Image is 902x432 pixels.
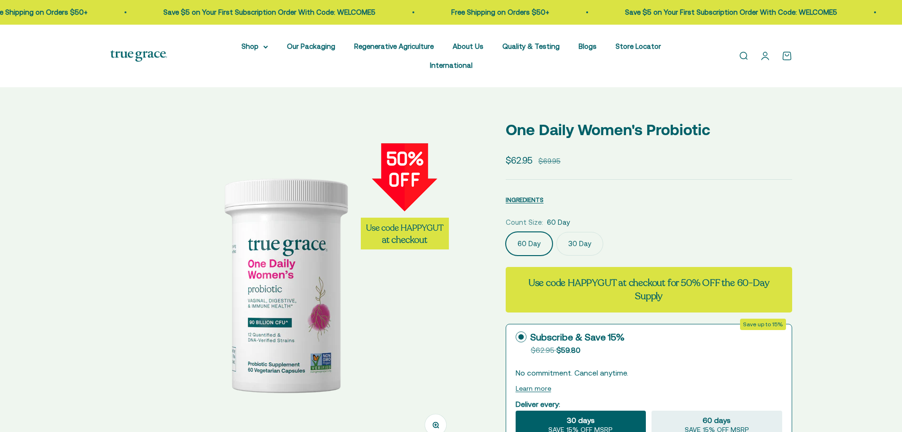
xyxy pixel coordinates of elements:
span: 60 Day [547,217,570,228]
summary: Shop [241,41,268,52]
p: One Daily Women's Probiotic [506,118,792,142]
a: About Us [453,42,483,50]
legend: Count Size: [506,217,543,228]
a: Regenerative Agriculture [354,42,434,50]
button: INGREDIENTS [506,194,544,205]
span: INGREDIENTS [506,196,544,203]
a: Free Shipping on Orders $50+ [421,8,519,16]
p: Save $5 on Your First Subscription Order With Code: WELCOME5 [133,7,345,18]
a: Store Locator [616,42,661,50]
p: Save $5 on Your First Subscription Order With Code: WELCOME5 [595,7,807,18]
a: Quality & Testing [502,42,560,50]
compare-at-price: $69.95 [538,156,561,167]
a: International [430,61,473,69]
strong: Use code HAPPYGUT at checkout for 50% OFF the 60-Day Supply [528,276,769,303]
a: Our Packaging [287,42,335,50]
a: Blogs [579,42,597,50]
sale-price: $62.95 [506,153,533,167]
